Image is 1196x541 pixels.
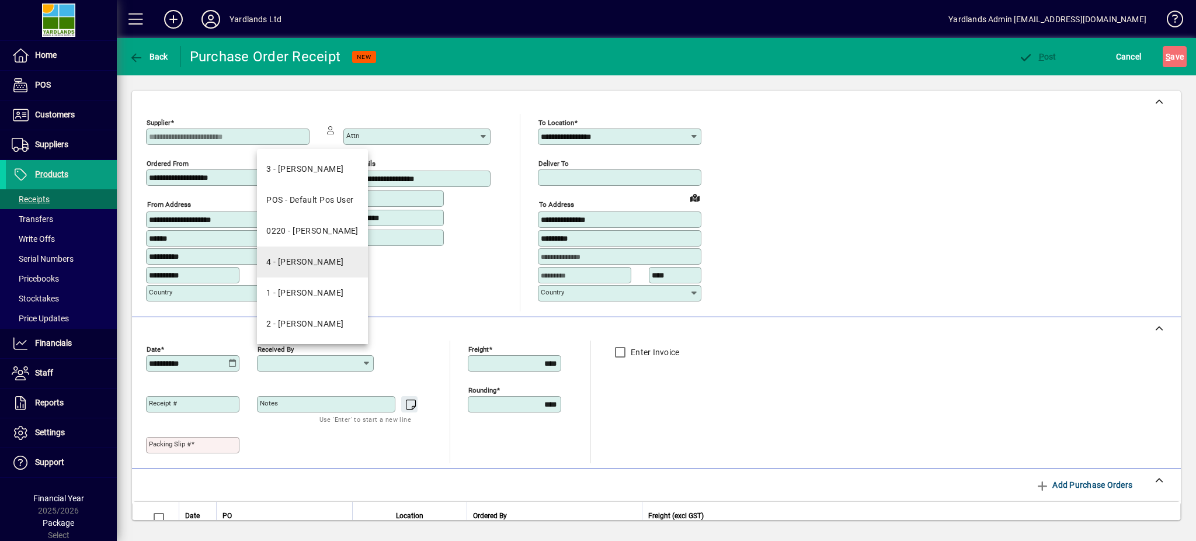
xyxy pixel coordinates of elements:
div: Ordered By [473,509,636,522]
mat-label: Receipt # [149,399,177,407]
a: Write Offs [6,229,117,249]
a: Transfers [6,209,117,229]
button: Add Purchase Orders [1031,474,1137,495]
mat-label: Freight [468,345,489,353]
div: 4 - [PERSON_NAME] [266,256,343,268]
label: Enter Invoice [628,346,679,358]
span: PO [222,509,232,522]
div: Date [185,509,210,522]
span: Price Updates [12,314,69,323]
span: Back [129,52,168,61]
button: Post [1016,46,1059,67]
button: Save [1163,46,1187,67]
a: Receipts [6,189,117,209]
a: Price Updates [6,308,117,328]
span: Products [35,169,68,179]
a: Financials [6,329,117,358]
a: Knowledge Base [1158,2,1181,40]
div: 0220 - [PERSON_NAME] [266,225,359,237]
mat-label: Notes [260,399,278,407]
button: Cancel [1113,46,1145,67]
div: Yardlands Admin [EMAIL_ADDRESS][DOMAIN_NAME] [948,10,1146,29]
a: Pricebooks [6,269,117,289]
a: Reports [6,389,117,418]
span: P [1039,52,1044,61]
mat-option: 2 - Stephanie Bodle [257,308,368,339]
mat-option: POS - Default Pos User [257,185,368,216]
div: POS - Default Pos User [266,194,354,206]
div: 1 - [PERSON_NAME] [266,287,343,299]
a: Settings [6,418,117,448]
button: Add [155,9,192,30]
span: Financials [35,338,72,348]
span: Location [396,509,423,522]
mat-label: Ordered from [147,159,189,168]
span: Add Purchase Orders [1035,476,1132,494]
span: Staff [35,368,53,377]
span: POS [35,80,51,89]
mat-label: Date [147,345,161,353]
span: Financial Year [33,494,84,503]
div: 3 - [PERSON_NAME] [266,163,343,175]
span: Support [35,457,64,467]
a: View on map [686,188,704,207]
span: Pricebooks [12,274,59,283]
mat-label: Supplier [147,119,171,127]
div: PO [222,509,346,522]
span: Freight (excl GST) [648,509,704,522]
div: 2 - [PERSON_NAME] [266,318,343,330]
span: S [1166,52,1170,61]
span: Ordered By [473,509,507,522]
a: Serial Numbers [6,249,117,269]
mat-option: 3 - Carolyn Gannon [257,154,368,185]
a: POS [6,71,117,100]
mat-option: 0220 - Michaela Bodle [257,216,368,247]
span: Stocktakes [12,294,59,303]
a: Staff [6,359,117,388]
button: Profile [192,9,230,30]
a: Customers [6,100,117,130]
a: Support [6,448,117,477]
mat-option: 1 - Paul Bodle [257,278,368,308]
span: Write Offs [12,234,55,244]
span: Settings [35,428,65,437]
mat-label: Country [541,288,564,296]
span: Package [43,518,74,528]
div: Yardlands Ltd [230,10,281,29]
mat-label: Packing Slip # [149,440,191,448]
app-page-header-button: Back [117,46,181,67]
button: Back [126,46,171,67]
a: Suppliers [6,130,117,159]
mat-label: Rounding [468,386,496,394]
span: Cancel [1116,47,1142,66]
span: Date [185,509,200,522]
span: ost [1018,52,1056,61]
span: Serial Numbers [12,254,74,263]
mat-label: Received by [258,345,294,353]
mat-option: 4 - Mishayla Wilson [257,247,368,278]
span: Reports [35,398,64,407]
span: Suppliers [35,140,68,149]
span: Transfers [12,214,53,224]
mat-label: To location [538,119,574,127]
mat-label: Attn [346,131,359,140]
a: Home [6,41,117,70]
div: Freight (excl GST) [648,509,1166,522]
span: ave [1166,47,1184,66]
span: NEW [357,53,371,61]
a: Stocktakes [6,289,117,308]
span: Customers [35,110,75,119]
span: Home [35,50,57,60]
mat-label: Country [149,288,172,296]
mat-label: Deliver To [538,159,569,168]
div: Purchase Order Receipt [190,47,341,66]
span: Receipts [12,195,50,204]
mat-hint: Use 'Enter' to start a new line [319,412,411,426]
